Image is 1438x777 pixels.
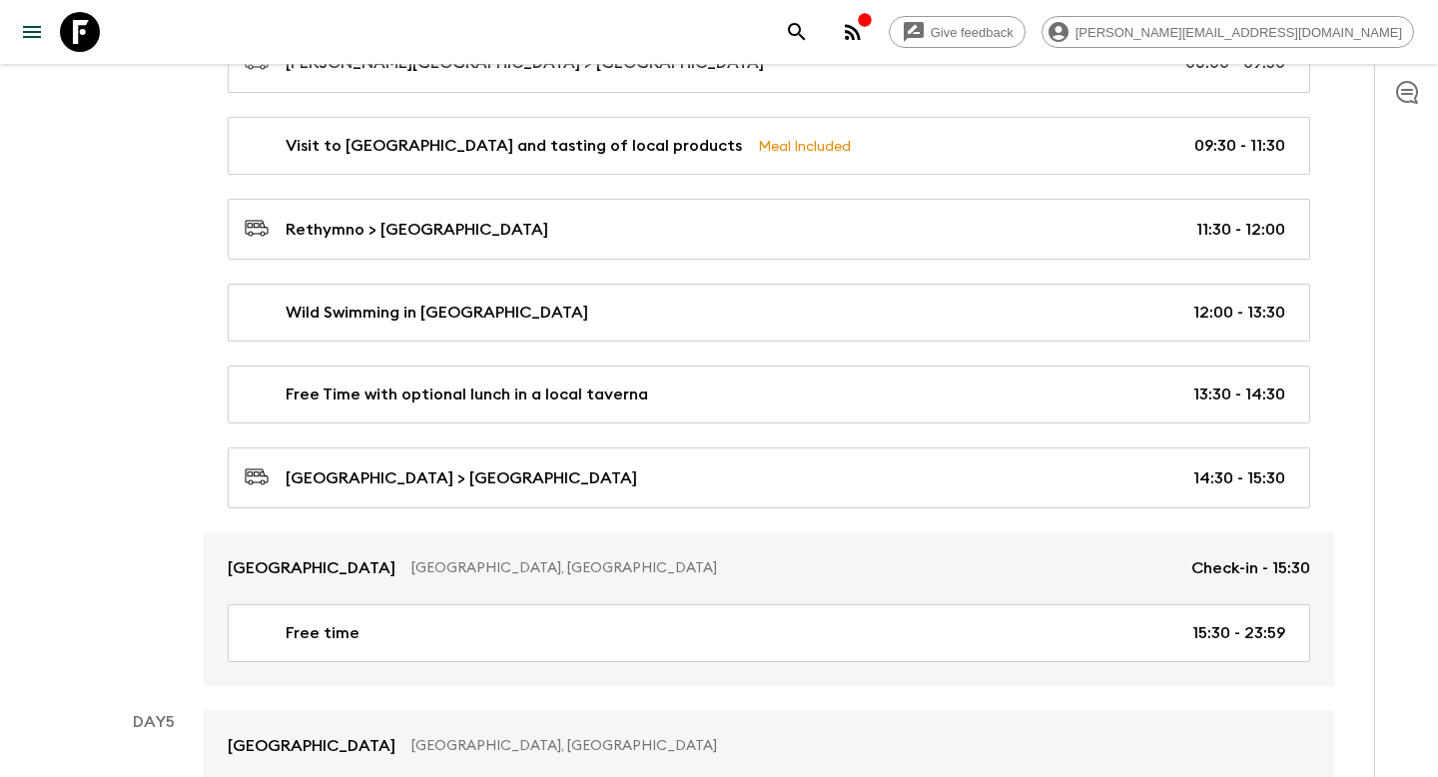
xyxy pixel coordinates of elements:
p: Free time [286,621,359,645]
div: [PERSON_NAME][EMAIL_ADDRESS][DOMAIN_NAME] [1042,16,1414,48]
span: [PERSON_NAME][EMAIL_ADDRESS][DOMAIN_NAME] [1065,25,1413,40]
a: Visit to [GEOGRAPHIC_DATA] and tasting of local productsMeal Included09:30 - 11:30 [228,117,1310,175]
p: 14:30 - 15:30 [1193,466,1285,490]
p: 13:30 - 14:30 [1193,383,1285,406]
p: Wild Swimming in [GEOGRAPHIC_DATA] [286,301,588,325]
p: Visit to [GEOGRAPHIC_DATA] and tasting of local products [286,134,742,158]
p: Meal Included [758,135,851,157]
p: [GEOGRAPHIC_DATA] [228,556,395,580]
button: search adventures [777,12,817,52]
p: [GEOGRAPHIC_DATA], [GEOGRAPHIC_DATA] [411,558,1175,578]
p: 09:30 - 11:30 [1194,134,1285,158]
p: Rethymno > [GEOGRAPHIC_DATA] [286,218,548,242]
p: Day 5 [104,710,204,734]
p: 11:30 - 12:00 [1196,218,1285,242]
button: menu [12,12,52,52]
a: Rethymno > [GEOGRAPHIC_DATA]11:30 - 12:00 [228,199,1310,260]
a: [GEOGRAPHIC_DATA][GEOGRAPHIC_DATA], [GEOGRAPHIC_DATA]Check-in - 15:30 [204,532,1334,604]
a: Free time15:30 - 23:59 [228,604,1310,662]
p: [GEOGRAPHIC_DATA], [GEOGRAPHIC_DATA] [411,736,1294,756]
p: Free Time with optional lunch in a local taverna [286,383,648,406]
a: Wild Swimming in [GEOGRAPHIC_DATA]12:00 - 13:30 [228,284,1310,342]
a: Give feedback [889,16,1026,48]
p: [GEOGRAPHIC_DATA] [228,734,395,758]
span: Give feedback [920,25,1025,40]
a: [GEOGRAPHIC_DATA] > [GEOGRAPHIC_DATA]14:30 - 15:30 [228,447,1310,508]
a: Free Time with optional lunch in a local taverna13:30 - 14:30 [228,366,1310,423]
p: [GEOGRAPHIC_DATA] > [GEOGRAPHIC_DATA] [286,466,637,490]
p: 12:00 - 13:30 [1193,301,1285,325]
p: Check-in - 15:30 [1191,556,1310,580]
p: 15:30 - 23:59 [1192,621,1285,645]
